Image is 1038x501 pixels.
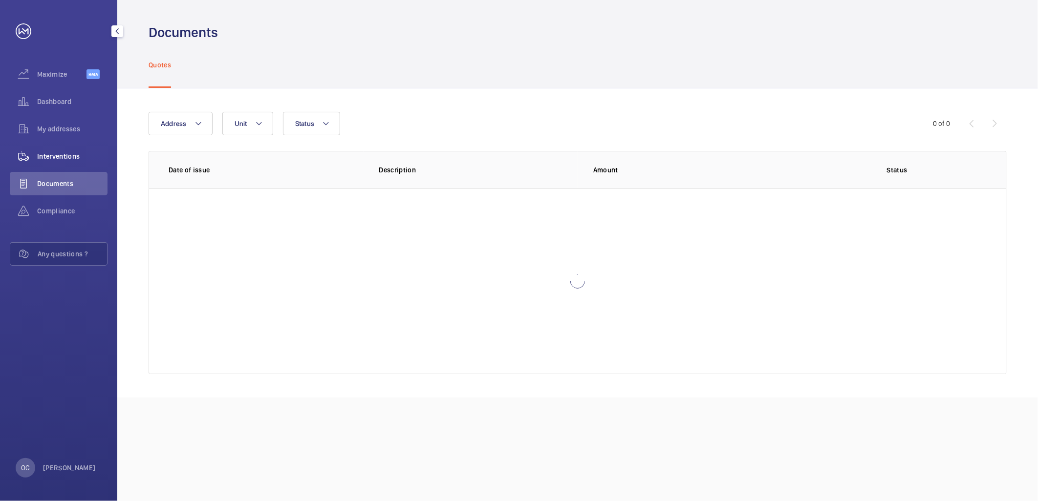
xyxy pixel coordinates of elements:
span: My addresses [37,124,108,134]
p: Amount [593,165,792,175]
span: Dashboard [37,97,108,106]
span: Maximize [37,69,86,79]
span: Any questions ? [38,249,107,259]
span: Unit [235,120,247,127]
span: Documents [37,179,108,188]
p: Quotes [149,60,171,70]
span: Beta [86,69,100,79]
button: Address [149,112,213,135]
div: 0 of 0 [933,119,951,128]
p: [PERSON_NAME] [43,463,96,473]
span: Compliance [37,206,108,216]
span: Address [161,120,187,127]
h1: Documents [149,23,218,42]
button: Unit [222,112,273,135]
button: Status [283,112,341,135]
p: OG [21,463,30,473]
p: Status [808,165,987,175]
p: Description [379,165,578,175]
p: Date of issue [169,165,364,175]
span: Interventions [37,151,108,161]
span: Status [295,120,315,127]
